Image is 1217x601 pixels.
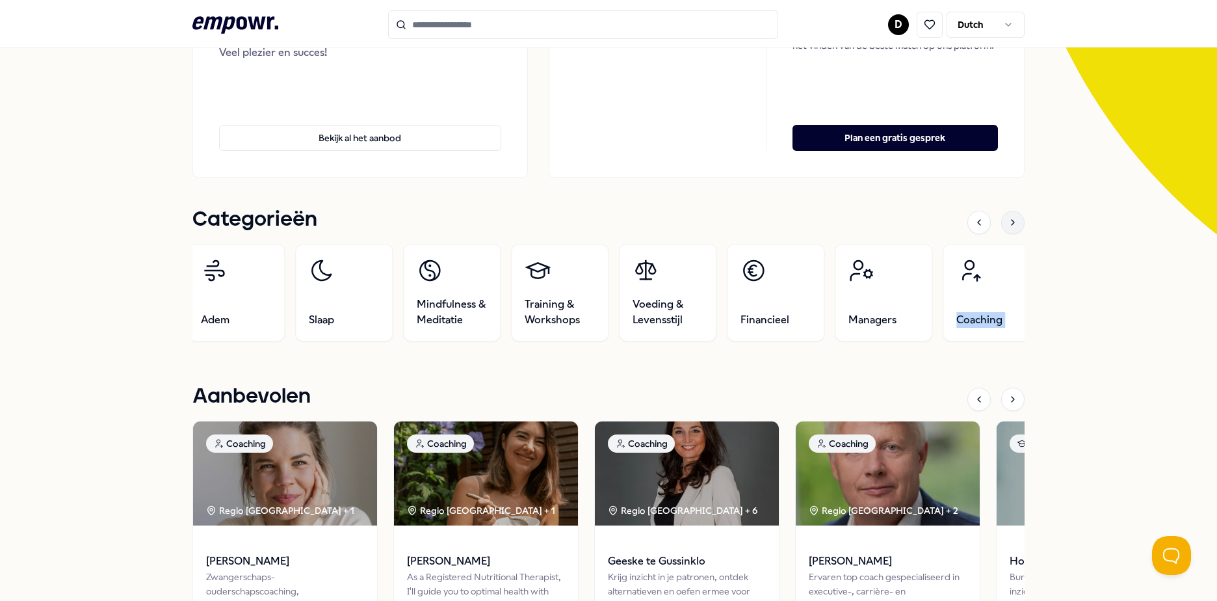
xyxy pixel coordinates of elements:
[809,553,967,570] span: [PERSON_NAME]
[206,434,273,453] div: Coaching
[997,421,1181,526] img: package image
[201,312,229,328] span: Adem
[193,421,377,526] img: package image
[1010,434,1128,453] div: Training & Workshops
[309,312,334,328] span: Slaap
[608,434,675,453] div: Coaching
[394,421,578,526] img: package image
[187,244,285,341] a: Adem
[848,312,896,328] span: Managers
[727,244,824,341] a: Financieel
[417,297,487,328] span: Mindfulness & Meditatie
[403,244,501,341] a: Mindfulness & Meditatie
[206,503,354,518] div: Regio [GEOGRAPHIC_DATA] + 1
[1152,536,1191,575] iframe: Help Scout Beacon - Open
[809,503,958,518] div: Regio [GEOGRAPHIC_DATA] + 2
[835,244,932,341] a: Managers
[956,312,1002,328] span: Coaching
[796,421,980,526] img: package image
[295,244,393,341] a: Slaap
[192,204,317,236] h1: Categorieën
[633,297,703,328] span: Voeding & Levensstijl
[407,503,555,518] div: Regio [GEOGRAPHIC_DATA] + 1
[888,14,909,35] button: D
[407,553,565,570] span: [PERSON_NAME]
[407,434,474,453] div: Coaching
[192,381,311,413] h1: Aanbevolen
[608,553,766,570] span: Geeske te Gussinklo
[943,244,1040,341] a: Coaching
[809,434,876,453] div: Coaching
[792,125,998,151] button: Plan een gratis gesprek
[608,503,757,518] div: Regio [GEOGRAPHIC_DATA] + 6
[388,10,778,39] input: Search for products, categories or subcategories
[595,421,779,526] img: package image
[525,297,595,328] span: Training & Workshops
[1010,553,1168,570] span: Hoe blijf je blij in een prestatiemaatschappij (workshop)
[219,125,501,151] button: Bekijk al het aanbod
[740,312,789,328] span: Financieel
[219,104,501,151] a: Bekijk al het aanbod
[206,553,364,570] span: [PERSON_NAME]
[511,244,608,341] a: Training & Workshops
[619,244,716,341] a: Voeding & Levensstijl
